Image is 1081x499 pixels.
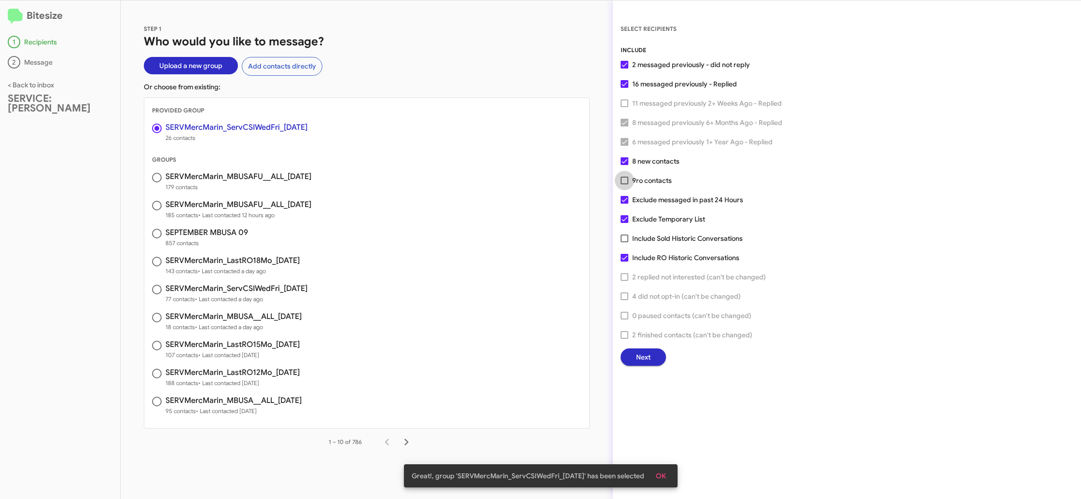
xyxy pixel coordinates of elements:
span: 26 contacts [166,133,307,143]
h3: SERVMercMarin_LastRO15Mo_[DATE] [166,341,300,348]
span: • Last contacted 12 hours ago [198,211,275,219]
span: 188 contacts [166,378,300,388]
h3: SERVMercMarin_LastRO12Mo_[DATE] [166,369,300,376]
span: • Last contacted [DATE] [198,351,259,359]
span: 77 contacts [166,294,307,304]
div: 1 – 10 of 786 [329,437,362,447]
button: Add contacts directly [242,57,322,76]
span: 857 contacts [166,238,248,248]
span: 179 contacts [166,182,311,192]
h3: SERVMercMarin_ServCSIWedFri_[DATE] [166,124,307,131]
div: Message [8,56,112,69]
span: Great!, group 'SERVMercMarin_ServCSIWedFri_[DATE]' has been selected [412,471,644,481]
p: Or choose from existing: [144,82,590,92]
span: 8 messaged previously 6+ Months Ago - Replied [632,117,782,128]
span: 0 paused contacts (can't be changed) [632,310,751,321]
span: 11 messaged previously 2+ Weeks Ago - Replied [632,97,782,109]
div: SERVICE: [PERSON_NAME] [8,94,112,113]
span: • Last contacted a day ago [195,295,263,303]
h3: SERVMercMarin_MBUSAFU__ALL_[DATE] [166,201,311,208]
span: 185 contacts [166,210,311,220]
button: Next [621,348,666,366]
span: ro contacts [636,176,672,185]
span: SELECT RECIPIENTS [621,25,677,32]
span: 18 contacts [166,322,302,332]
span: 8 new contacts [632,155,679,167]
span: 9 [632,175,672,186]
span: 107 contacts [166,350,300,360]
span: 4 did not opt-in (can't be changed) [632,291,741,302]
span: • Last contacted [DATE] [196,407,257,415]
div: Recipients [8,36,112,48]
span: 2 finished contacts (can't be changed) [632,329,752,341]
h2: Bitesize [8,8,112,24]
span: 2 messaged previously - did not reply [632,59,750,70]
span: Include RO Historic Conversations [632,252,739,263]
span: STEP 1 [144,25,162,32]
button: Upload a new group [144,57,238,74]
button: Previous page [377,432,397,452]
span: OK [656,467,666,485]
img: logo-minimal.svg [8,9,23,24]
h3: SERVMercMarin_MBUSAFU__ALL_[DATE] [166,173,311,180]
div: 2 [8,56,20,69]
span: • Last contacted [DATE] [198,379,259,387]
button: OK [648,467,674,485]
span: Include Sold Historic Conversations [632,233,743,244]
h3: SERVMercMarin_LastRO18Mo_[DATE] [166,257,300,264]
span: 2 replied not interested (can't be changed) [632,271,766,283]
button: Next page [397,432,416,452]
h1: Who would you like to message? [144,34,590,49]
a: < Back to inbox [8,81,54,89]
span: 143 contacts [166,266,300,276]
div: 1 [8,36,20,48]
h3: SERVMercMarin_ServCSIWedFri_[DATE] [166,285,307,292]
h3: SERVMercMarin_MBUSA__ALL_[DATE] [166,397,302,404]
div: GROUPS [144,155,589,165]
span: • Last contacted a day ago [195,323,263,331]
h3: SERVMercMarin_MBUSA__ALL_[DATE] [166,313,302,320]
h3: SEPTEMBER MBUSA 09 [166,229,248,236]
span: Exclude messaged in past 24 Hours [632,194,743,206]
span: Next [636,348,651,366]
span: Exclude Temporary List [632,213,705,225]
div: INCLUDE [621,45,1073,55]
span: 16 messaged previously - Replied [632,78,737,90]
span: 95 contacts [166,406,302,416]
span: Upload a new group [159,57,222,74]
span: 6 messaged previously 1+ Year Ago - Replied [632,136,773,148]
span: • Last contacted a day ago [198,267,266,275]
div: PROVIDED GROUP [144,106,589,115]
